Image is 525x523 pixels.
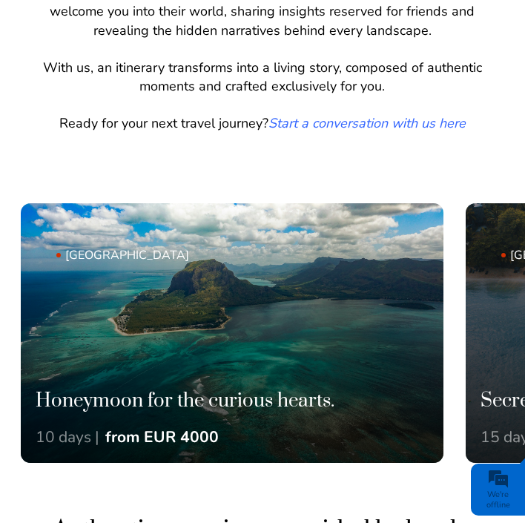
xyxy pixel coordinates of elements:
[268,114,466,132] a: Start a conversation with us here
[475,490,521,510] div: We're offline
[21,114,503,133] p: Ready for your next travel journey?
[21,59,503,96] p: With us, an itinerary transforms into a living story, composed of authentic moments and crafted e...
[36,389,429,414] h3: Honeymoon for the curious hearts.
[36,427,99,448] div: 10 days |
[105,427,219,448] div: from EUR 4000
[56,247,349,263] span: [GEOGRAPHIC_DATA]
